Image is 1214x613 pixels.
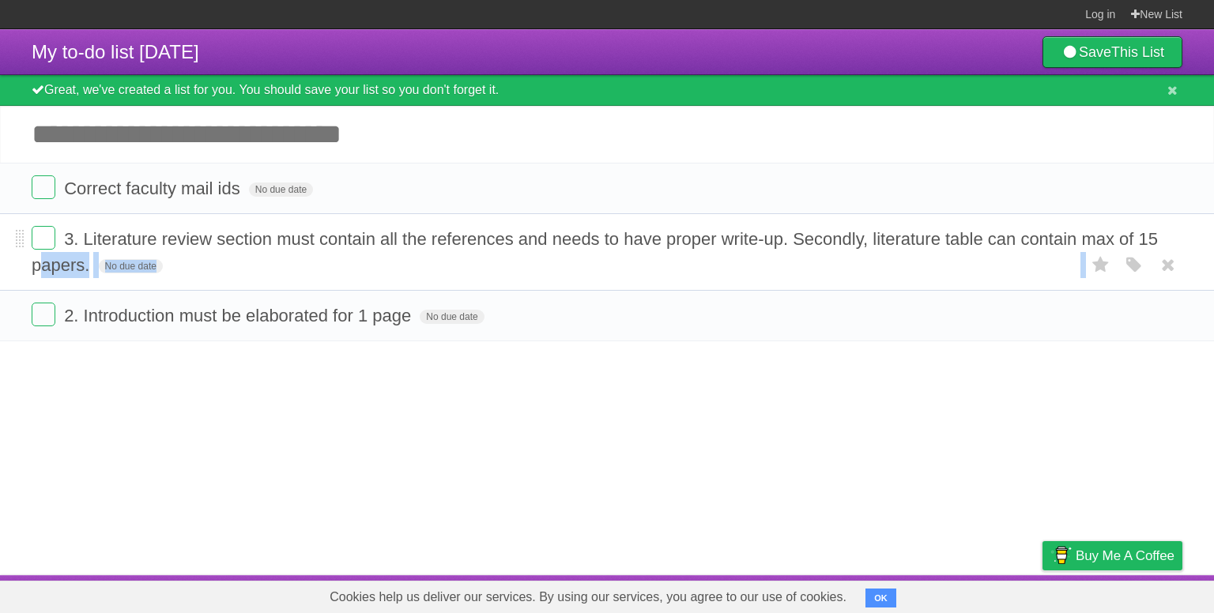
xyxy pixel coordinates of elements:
a: About [832,579,865,609]
a: SaveThis List [1042,36,1182,68]
span: My to-do list [DATE] [32,41,199,62]
span: Correct faculty mail ids [64,179,244,198]
span: Buy me a coffee [1076,542,1174,570]
label: Star task [1086,252,1116,278]
label: Done [32,303,55,326]
label: Done [32,175,55,199]
label: Done [32,226,55,250]
span: 2. Introduction must be elaborated for 1 page [64,306,415,325]
span: 3. Literature review section must contain all the references and needs to have proper write-up. S... [32,229,1158,275]
a: Privacy [1022,579,1063,609]
a: Buy me a coffee [1042,541,1182,570]
span: No due date [249,182,313,197]
span: No due date [420,310,484,324]
img: Buy me a coffee [1050,542,1072,569]
span: No due date [99,259,163,273]
a: Developers [884,579,948,609]
b: This List [1111,44,1164,60]
a: Suggest a feature [1083,579,1182,609]
a: Terms [968,579,1003,609]
button: OK [865,589,896,607]
span: Cookies help us deliver our services. By using our services, you agree to our use of cookies. [314,581,862,613]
